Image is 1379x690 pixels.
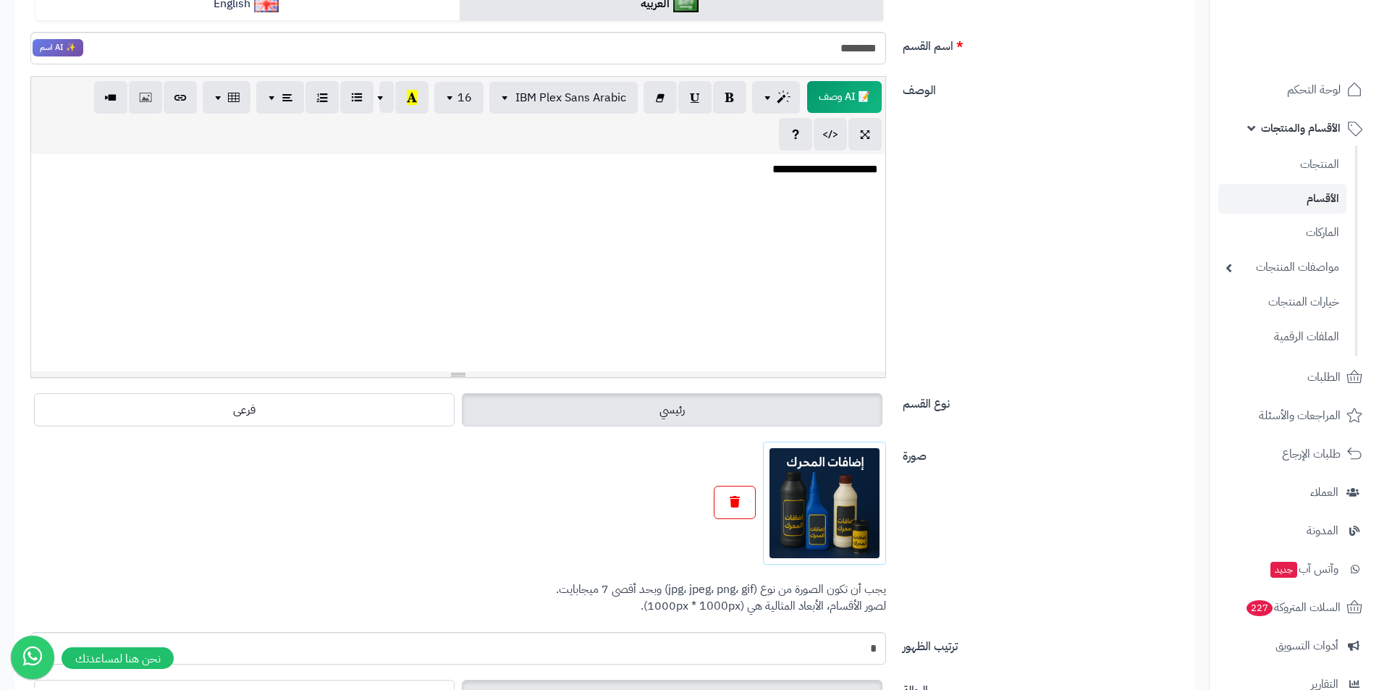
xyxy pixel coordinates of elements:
label: صورة [897,442,1189,465]
a: لوحة التحكم [1218,72,1370,107]
span: رئيسي [659,401,685,418]
a: العملاء [1218,475,1370,510]
span: لوحة التحكم [1287,80,1341,100]
a: المدونة [1218,513,1370,548]
span: 227 [1247,600,1273,616]
a: السلات المتروكة227 [1218,590,1370,625]
a: طلبات الإرجاع [1218,437,1370,471]
button: IBM Plex Sans Arabic [489,82,638,114]
span: طلبات الإرجاع [1282,444,1341,464]
a: الماركات [1218,217,1346,248]
span: العملاء [1310,482,1338,502]
span: الأقسام والمنتجات [1261,118,1341,138]
a: أدوات التسويق [1218,628,1370,663]
span: انقر لاستخدام رفيقك الذكي [33,39,83,56]
a: وآتس آبجديد [1218,552,1370,586]
a: الطلبات [1218,360,1370,395]
span: المدونة [1307,521,1338,541]
a: المنتجات [1218,149,1346,180]
span: الطلبات [1307,367,1341,387]
label: نوع القسم [897,390,1189,413]
img: 1751447439-additivesss.png [769,448,880,558]
span: وآتس آب [1269,559,1338,579]
button: 16 [434,82,484,114]
span: جديد [1270,562,1297,578]
label: ترتيب الظهور [897,632,1189,655]
span: فرعى [233,401,256,418]
span: أدوات التسويق [1275,636,1338,656]
a: الأقسام [1218,184,1346,214]
span: IBM Plex Sans Arabic [515,89,626,106]
span: 16 [457,89,472,106]
a: المراجعات والأسئلة [1218,398,1370,433]
span: انقر لاستخدام رفيقك الذكي [807,81,882,113]
label: اسم القسم [897,32,1189,55]
p: يجب أن تكون الصورة من نوع (jpg، jpeg، png، gif) وبحد أقصى 7 ميجابايت. لصور الأقسام، الأبعاد المثا... [30,581,886,615]
a: الملفات الرقمية [1218,321,1346,353]
span: السلات المتروكة [1245,597,1341,618]
span: المراجعات والأسئلة [1259,405,1341,426]
a: مواصفات المنتجات [1218,252,1346,283]
a: خيارات المنتجات [1218,287,1346,318]
label: الوصف [897,76,1189,99]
